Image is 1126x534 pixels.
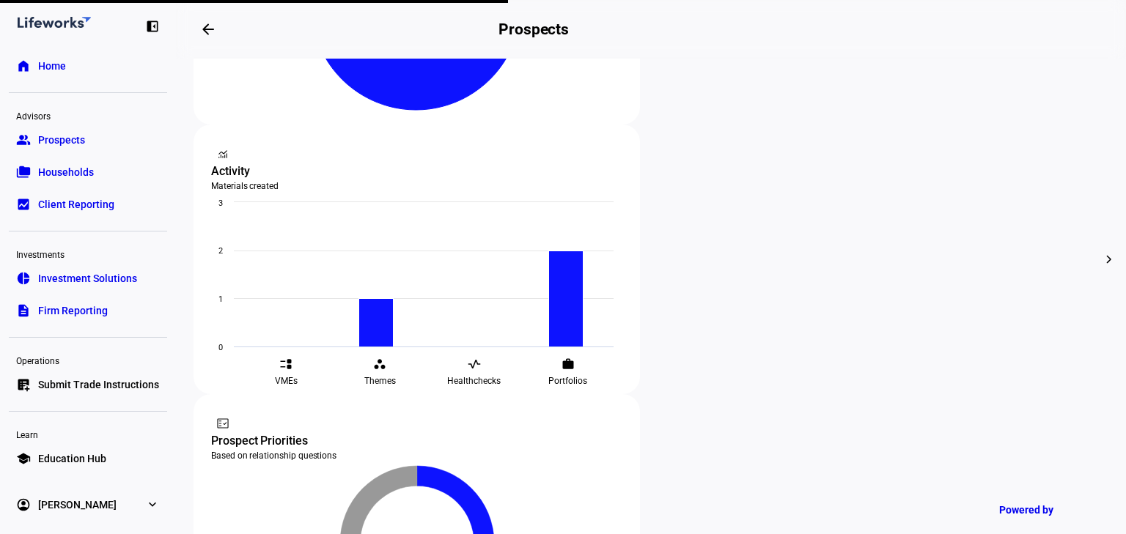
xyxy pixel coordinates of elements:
[16,133,31,147] eth-mat-symbol: group
[9,157,167,187] a: folder_copyHouseholds
[199,21,217,38] mat-icon: arrow_backwards
[9,349,167,370] div: Operations
[16,377,31,392] eth-mat-symbol: list_alt_add
[16,59,31,73] eth-mat-symbol: home
[16,497,31,512] eth-mat-symbol: account_circle
[9,105,167,125] div: Advisors
[498,21,569,38] h2: Prospects
[9,51,167,81] a: homeHome
[9,243,167,264] div: Investments
[9,296,167,325] a: descriptionFirm Reporting
[16,271,31,286] eth-mat-symbol: pie_chart
[562,357,575,371] eth-mat-symbol: work
[38,133,85,147] span: Prospects
[218,294,223,304] text: 1
[16,197,31,212] eth-mat-symbol: bid_landscape
[38,377,159,392] span: Submit Trade Instructions
[373,357,386,371] eth-mat-symbol: workspaces
[216,416,230,431] mat-icon: fact_check
[218,246,223,256] text: 2
[364,375,396,387] span: Themes
[38,303,108,318] span: Firm Reporting
[216,147,230,161] mat-icon: monitoring
[9,264,167,293] a: pie_chartInvestment Solutions
[275,375,298,387] span: VMEs
[1100,251,1118,268] mat-icon: chevron_right
[992,496,1104,523] a: Powered by
[145,497,160,512] eth-mat-symbol: expand_more
[145,19,160,34] eth-mat-symbol: left_panel_close
[38,271,137,286] span: Investment Solutions
[279,357,292,371] eth-mat-symbol: event_list
[9,125,167,155] a: groupProspects
[16,165,31,179] eth-mat-symbol: folder_copy
[38,59,66,73] span: Home
[38,165,94,179] span: Households
[38,451,106,466] span: Education Hub
[9,423,167,444] div: Learn
[468,357,481,371] eth-mat-symbol: vital_signs
[447,375,501,387] span: Healthchecks
[9,190,167,219] a: bid_landscapeClient Reporting
[211,432,622,450] div: Prospect Priorities
[211,450,622,461] div: Based on relationship questions
[16,451,31,466] eth-mat-symbol: school
[211,180,622,192] div: Materials created
[38,197,114,212] span: Client Reporting
[16,303,31,318] eth-mat-symbol: description
[218,343,223,352] text: 0
[218,199,223,208] text: 3
[548,375,587,387] span: Portfolios
[38,497,117,512] span: [PERSON_NAME]
[211,163,622,180] div: Activity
